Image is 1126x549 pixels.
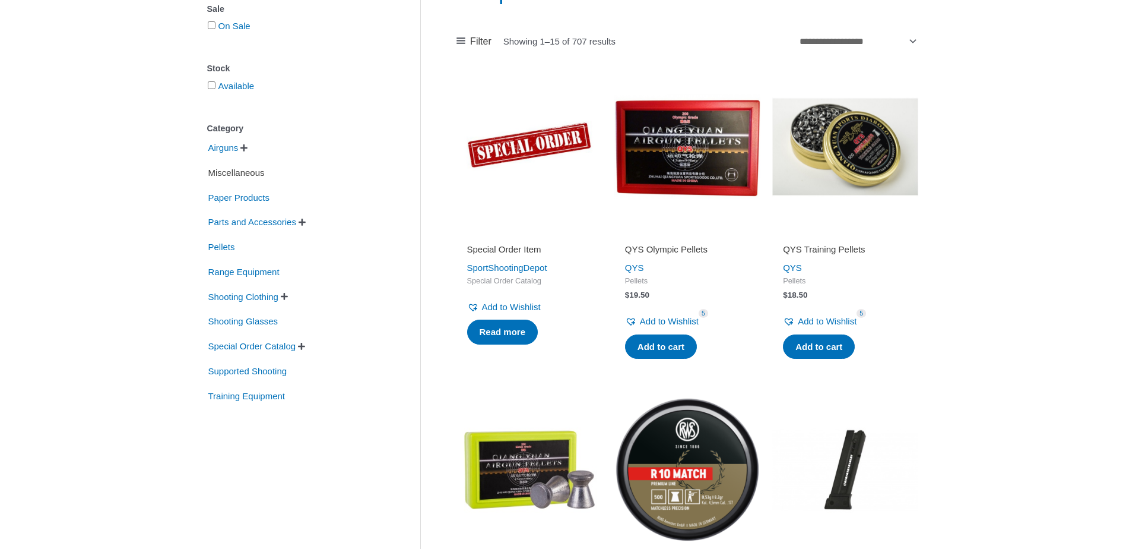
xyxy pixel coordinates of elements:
a: Filter [456,33,491,51]
bdi: 19.50 [625,291,649,299]
span: Supported Shooting [207,361,288,381]
h2: QYS Training Pellets [783,244,908,255]
span: Filter [470,33,491,51]
a: Shooting Glasses [207,315,280,326]
a: Special Order Item [467,244,592,260]
div: Stock [207,60,385,77]
span: $ [625,291,630,299]
a: QYS Olympic Pellets [625,244,750,260]
iframe: Customer reviews powered by Trustpilot [783,227,908,241]
span: Miscellaneous [207,163,266,183]
img: X-Esse 10 Shot Magazine [772,396,918,542]
a: Read more about “Special Order Item” [467,320,538,345]
a: Pellets [207,241,236,251]
span: Paper Products [207,188,271,208]
p: Showing 1–15 of 707 results [503,37,616,46]
span: Shooting Clothing [207,287,280,307]
iframe: Customer reviews powered by Trustpilot [625,227,750,241]
a: QYS [783,263,802,273]
img: QYS Training Pellets [772,74,918,220]
a: Airguns [207,142,240,152]
a: Available [218,81,255,91]
span: Shooting Glasses [207,311,280,332]
span:  [299,218,306,226]
a: Parts and Accessories [207,216,297,226]
a: Miscellaneous [207,167,266,177]
span: Parts and Accessories [207,212,297,232]
img: Special Order Item [456,74,602,220]
h2: QYS Olympic Pellets [625,244,750,255]
a: Supported Shooting [207,365,288,376]
input: On Sale [208,21,215,29]
span: 5 [857,309,866,318]
a: Add to cart: “QYS Training Pellets” [783,335,855,359]
span: Pellets [625,276,750,286]
img: RWS R10 Match [614,396,760,542]
img: QYS Olympic Pellets [614,74,760,220]
span: Pellets [783,276,908,286]
span: 5 [699,309,708,318]
select: Shop order [795,31,919,51]
span: $ [783,291,788,299]
a: Add to cart: “QYS Olympic Pellets” [625,335,697,359]
span: Add to Wishlist [798,316,857,326]
a: QYS Training Pellets [783,244,908,260]
a: Add to Wishlist [625,313,699,330]
a: Special Order Catalog [207,340,297,351]
span:  [281,292,288,301]
a: SportShootingDepot [467,263,547,273]
bdi: 18.50 [783,291,807,299]
span:  [298,342,305,351]
span: Add to Wishlist [640,316,699,326]
div: Sale [207,1,385,18]
a: Shooting Clothing [207,291,280,301]
a: On Sale [218,21,250,31]
a: Paper Products [207,191,271,201]
img: QYS Match Pellets [456,396,602,542]
div: Category [207,120,385,137]
span: Special Order Catalog [467,276,592,286]
span:  [240,144,248,152]
h2: Special Order Item [467,244,592,255]
a: Range Equipment [207,266,281,276]
a: Add to Wishlist [783,313,857,330]
a: Add to Wishlist [467,299,541,315]
span: Range Equipment [207,262,281,282]
iframe: Customer reviews powered by Trustpilot [467,227,592,241]
a: QYS [625,263,644,273]
span: Add to Wishlist [482,302,541,312]
span: Special Order Catalog [207,336,297,356]
input: Available [208,81,215,89]
span: Training Equipment [207,386,287,406]
span: Pellets [207,237,236,257]
a: Training Equipment [207,390,287,400]
span: Airguns [207,138,240,158]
